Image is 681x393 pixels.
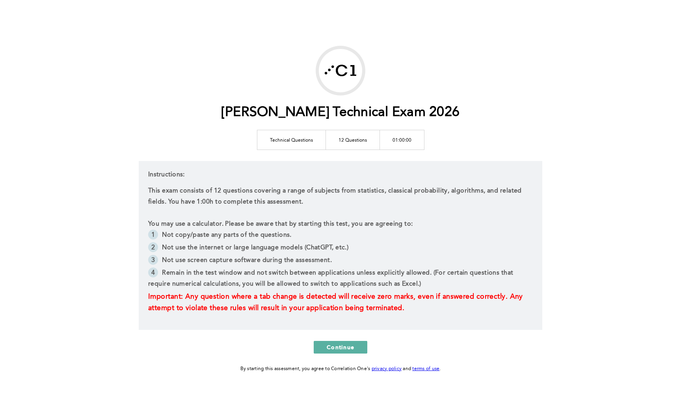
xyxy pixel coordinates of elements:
span: Important: Any question where a tab change is detected will receive zero marks, even if answered ... [148,293,525,312]
div: Instructions: [139,161,542,330]
h1: [PERSON_NAME] Technical Exam 2026 [221,105,460,121]
td: 01:00:00 [380,130,424,150]
a: terms of use [412,367,439,371]
li: Not use screen capture software during the assessment. [148,255,533,268]
img: Marshall Wace [319,49,362,92]
td: 12 Questions [326,130,380,150]
span: Continue [327,343,354,351]
div: By starting this assessment, you agree to Correlation One's and . [240,365,441,373]
a: privacy policy [372,367,402,371]
p: You may use a calculator. Please be aware that by starting this test, you are agreeing to: [148,219,533,230]
p: This exam consists of 12 questions covering a range of subjects from statistics, classical probab... [148,185,533,208]
td: Technical Questions [257,130,326,150]
button: Continue [314,341,367,354]
li: Remain in the test window and not switch between applications unless explicitly allowed. (For cer... [148,268,533,291]
li: Not use the internet or large language models (ChatGPT, etc.) [148,242,533,255]
li: Not copy/paste any parts of the questions. [148,230,533,242]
